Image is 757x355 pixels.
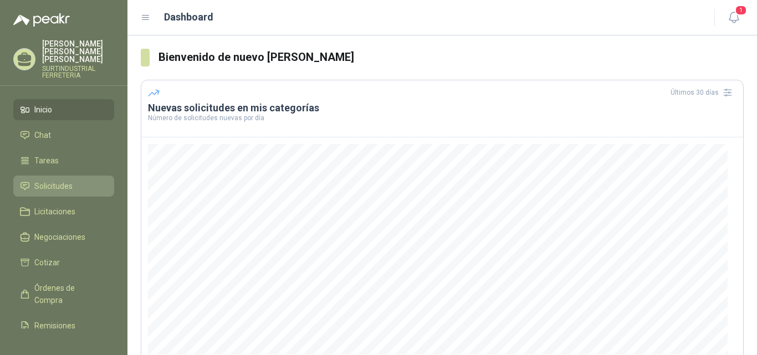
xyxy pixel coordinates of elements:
[671,84,736,101] div: Últimos 30 días
[34,320,75,332] span: Remisiones
[34,282,104,306] span: Órdenes de Compra
[42,40,114,63] p: [PERSON_NAME] [PERSON_NAME] [PERSON_NAME]
[724,8,744,28] button: 1
[34,180,73,192] span: Solicitudes
[34,155,59,167] span: Tareas
[34,205,75,218] span: Licitaciones
[148,115,736,121] p: Número de solicitudes nuevas por día
[42,65,114,79] p: SURTINDUSTRIAL FERRETERIA
[158,49,744,66] h3: Bienvenido de nuevo [PERSON_NAME]
[13,227,114,248] a: Negociaciones
[34,129,51,141] span: Chat
[34,231,85,243] span: Negociaciones
[164,9,213,25] h1: Dashboard
[13,201,114,222] a: Licitaciones
[13,176,114,197] a: Solicitudes
[13,277,114,311] a: Órdenes de Compra
[13,13,70,27] img: Logo peakr
[735,5,747,16] span: 1
[13,99,114,120] a: Inicio
[34,256,60,269] span: Cotizar
[148,101,736,115] h3: Nuevas solicitudes en mis categorías
[13,150,114,171] a: Tareas
[13,125,114,146] a: Chat
[34,104,52,116] span: Inicio
[13,252,114,273] a: Cotizar
[13,315,114,336] a: Remisiones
